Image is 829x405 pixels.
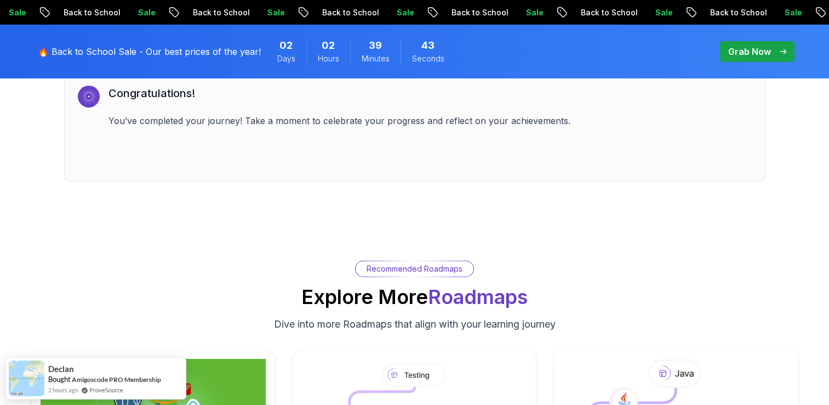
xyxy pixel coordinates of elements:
span: 39 Minutes [369,38,382,53]
h3: Congratulations! [108,86,752,101]
span: 43 Seconds [421,38,434,53]
p: Sale [388,7,423,18]
span: 2 Days [279,38,293,53]
p: Sale [259,7,294,18]
span: Bought [48,375,71,384]
p: Back to School [55,7,129,18]
span: 2 Hours [322,38,335,53]
p: Sale [776,7,811,18]
span: Seconds [412,53,444,64]
h2: Explore More [301,286,528,308]
p: Back to School [313,7,388,18]
span: Days [277,53,295,64]
p: Recommended Roadmaps [367,263,462,274]
span: Hours [318,53,339,64]
span: Minutes [362,53,390,64]
p: You’ve completed your journey! Take a moment to celebrate your progress and reflect on your achie... [108,114,752,127]
img: provesource social proof notification image [9,361,44,396]
p: 🔥 Back to School Sale - Our best prices of the year! [38,45,261,58]
p: Sale [129,7,164,18]
p: Back to School [443,7,517,18]
span: Roadmaps [428,285,528,309]
p: Sale [647,7,682,18]
a: Amigoscode PRO Membership [72,375,161,384]
p: Back to School [701,7,776,18]
span: 2 hours ago [48,385,78,395]
p: Sale [517,7,552,18]
p: Grab Now [728,45,771,58]
p: Back to School [184,7,259,18]
a: ProveSource [89,385,123,395]
p: Dive into more Roadmaps that align with your learning journey [274,317,556,332]
p: Back to School [572,7,647,18]
span: Declan [48,364,74,374]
